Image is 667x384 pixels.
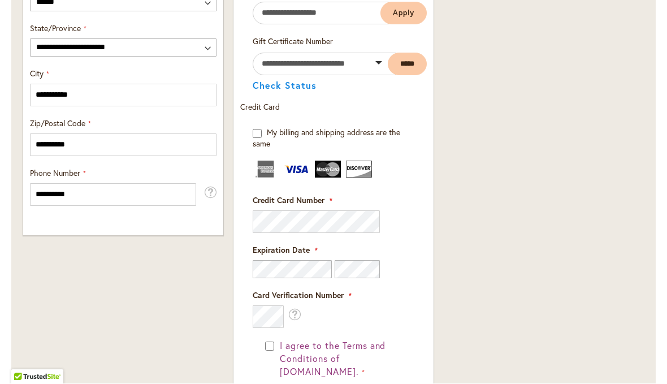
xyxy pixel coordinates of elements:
[240,102,280,113] span: Credit Card
[380,2,427,25] button: Apply
[253,245,310,256] span: Expiration Date
[280,340,386,378] span: I agree to the Terms and Conditions of [DOMAIN_NAME].
[315,161,341,178] img: MasterCard
[253,290,344,301] span: Card Verification Number
[253,195,324,206] span: Credit Card Number
[30,68,44,79] span: City
[30,168,80,179] span: Phone Number
[30,23,81,34] span: State/Province
[393,8,414,18] span: Apply
[253,81,317,90] button: Check Status
[284,161,310,178] img: Visa
[30,118,85,129] span: Zip/Postal Code
[346,161,372,178] img: Discover
[8,344,40,376] iframe: Launch Accessibility Center
[253,161,279,178] img: American Express
[253,36,333,47] span: Gift Certificate Number
[253,127,400,149] span: My billing and shipping address are the same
